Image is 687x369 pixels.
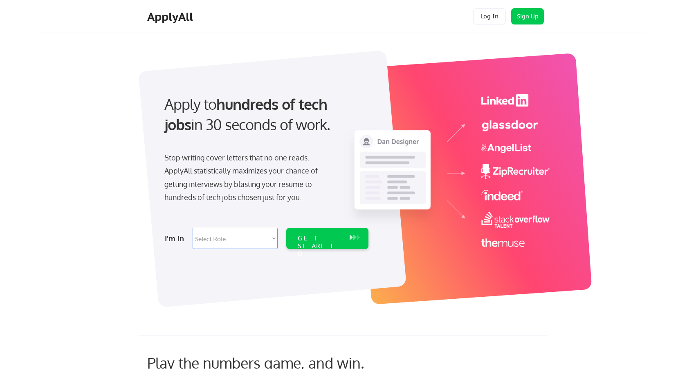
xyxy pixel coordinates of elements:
div: ApplyAll [147,10,195,24]
div: GET STARTED [298,234,341,258]
div: I'm in [165,232,188,245]
strong: hundreds of tech jobs [164,95,331,133]
button: Log In [473,8,506,24]
div: Apply to in 30 seconds of work. [164,94,365,135]
button: Sign Up [511,8,544,24]
div: Stop writing cover letters that no one reads. ApplyAll statistically maximizes your chance of get... [164,151,332,204]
